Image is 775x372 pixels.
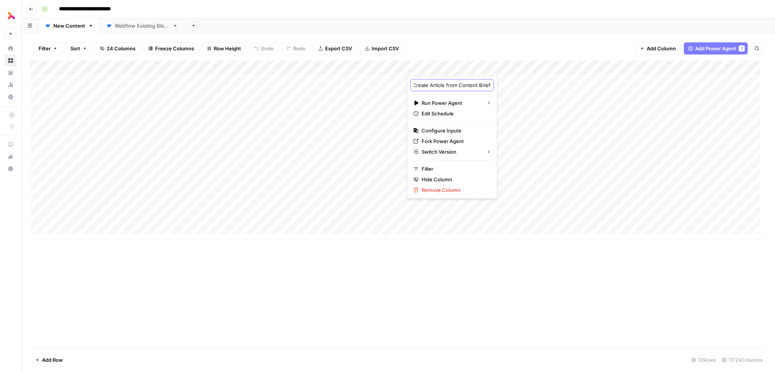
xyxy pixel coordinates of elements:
[107,45,135,52] span: 24 Columns
[5,9,18,22] img: Thoughtful AI Content Engine Logo
[360,42,404,54] button: Import CSV
[5,91,17,103] a: Settings
[422,148,480,156] span: Switch Version
[635,42,681,54] button: Add Column
[647,45,676,52] span: Add Column
[5,79,17,91] a: Usage
[143,42,199,54] button: Freeze Columns
[5,54,17,67] a: Browse
[100,18,184,33] a: Webflow Existing Blogs
[202,42,246,54] button: Row Height
[5,139,17,151] a: AirOps Academy
[53,22,85,30] div: New Content
[5,151,16,162] div: What's new?
[70,45,80,52] span: Sort
[719,354,766,366] div: 17/24 Columns
[282,42,310,54] button: Redo
[249,42,279,54] button: Undo
[313,42,357,54] button: Export CSV
[422,137,488,145] span: Fork Power Agent
[422,99,480,107] span: Run Power Agent
[422,186,488,194] span: Remove Column
[422,176,488,183] span: Hide Column
[34,42,62,54] button: Filter
[741,45,743,51] span: 1
[214,45,241,52] span: Row Height
[5,67,17,79] a: Your Data
[261,45,274,52] span: Undo
[422,110,488,117] span: Edit Schedule
[325,45,352,52] span: Export CSV
[155,45,194,52] span: Freeze Columns
[688,354,719,366] div: 12 Rows
[422,165,488,173] span: Filter
[95,42,140,54] button: 24 Columns
[695,45,736,52] span: Add Power Agent
[42,356,63,364] span: Add Row
[5,151,17,163] button: What's new?
[684,42,748,54] button: Add Power Agent1
[293,45,305,52] span: Redo
[5,6,17,25] button: Workspace: Thoughtful AI Content Engine
[5,163,17,175] button: Help + Support
[31,354,67,366] button: Add Row
[422,127,488,134] span: Configure Inputs
[39,18,100,33] a: New Content
[39,45,51,52] span: Filter
[372,45,399,52] span: Import CSV
[739,45,745,51] div: 1
[115,22,170,30] div: Webflow Existing Blogs
[65,42,92,54] button: Sort
[5,42,17,54] a: Home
